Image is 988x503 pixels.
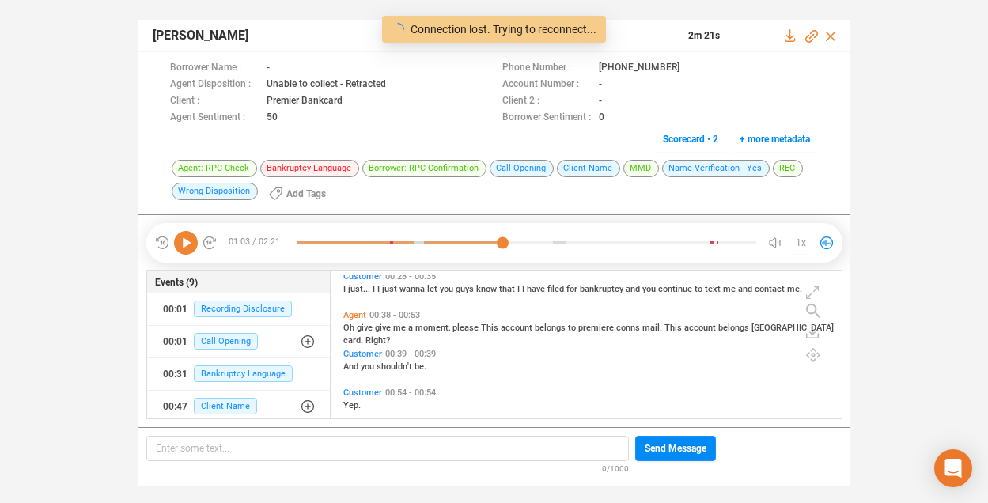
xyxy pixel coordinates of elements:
[411,23,596,36] span: Connection lost. Trying to reconnect...
[194,301,292,317] span: Recording Disclosure
[578,323,616,333] span: premiere
[163,297,187,322] div: 00:01
[527,284,547,294] span: have
[738,284,755,294] span: and
[642,323,664,333] span: mail.
[415,361,426,372] span: be.
[170,110,259,127] span: Agent Sentiment :
[343,361,361,372] span: And
[599,60,679,77] span: [PHONE_NUMBER]
[155,275,198,289] span: Events (9)
[194,333,258,350] span: Call Opening
[599,93,602,110] span: -
[934,449,972,487] div: Open Intercom Messenger
[365,335,390,346] span: Right?
[635,436,716,461] button: Send Message
[705,284,723,294] span: text
[163,394,187,419] div: 00:47
[343,284,348,294] span: I
[362,160,486,177] span: Borrower: RPC Confirmation
[147,358,330,390] button: 00:31Bankruptcy Language
[623,160,659,177] span: MMD
[695,284,705,294] span: to
[267,77,386,93] span: Unable to collect - Retracted
[399,284,427,294] span: wanna
[343,335,365,346] span: card.
[170,60,259,77] span: Borrower Name :
[787,284,802,294] span: me.
[547,284,566,294] span: filed
[599,77,602,93] span: -
[267,60,270,77] span: -
[382,284,399,294] span: just
[218,231,297,255] span: 01:03 / 02:21
[566,284,580,294] span: for
[664,323,684,333] span: This
[357,323,375,333] span: give
[502,110,591,127] span: Borrower Sentiment :
[773,160,803,177] span: REC
[260,160,359,177] span: Bankruptcy Language
[147,326,330,357] button: 00:01Call Opening
[599,110,604,127] span: 0
[163,361,187,387] div: 00:31
[755,284,787,294] span: contact
[440,284,456,294] span: you
[259,181,335,206] button: Add Tags
[147,293,330,325] button: 00:01Recording Disclosure
[375,323,393,333] span: give
[502,77,591,93] span: Account Number :
[580,284,626,294] span: bankruptcy
[343,388,382,398] span: Customer
[626,284,642,294] span: and
[522,284,527,294] span: I
[796,230,806,255] span: 1x
[286,181,326,206] span: Add Tags
[267,110,278,127] span: 50
[501,323,535,333] span: account
[718,323,751,333] span: belongs
[343,349,382,359] span: Customer
[172,160,257,177] span: Agent: RPC Check
[616,323,642,333] span: conns
[382,388,439,398] span: 00:54 - 00:54
[723,284,738,294] span: me
[602,461,629,475] span: 0/1000
[163,329,187,354] div: 00:01
[568,323,578,333] span: to
[361,361,377,372] span: you
[343,310,366,320] span: Agent
[658,284,695,294] span: continue
[348,284,373,294] span: just...
[393,323,408,333] span: me
[452,323,481,333] span: please
[645,436,706,461] span: Send Message
[731,127,819,152] button: + more metadata
[427,284,440,294] span: let
[382,349,439,359] span: 00:39 - 00:39
[662,160,770,177] span: Name Verification - Yes
[517,284,522,294] span: I
[490,160,554,177] span: Call Opening
[382,271,439,282] span: 00:28 - 00:35
[502,60,591,77] span: Phone Number :
[366,310,423,320] span: 00:38 - 00:53
[373,284,377,294] span: I
[153,26,248,45] span: [PERSON_NAME]
[499,284,517,294] span: that
[654,127,727,152] button: Scorecard • 2
[476,284,499,294] span: know
[557,160,620,177] span: Client Name
[170,93,259,110] span: Client :
[688,30,720,41] span: 2m 21s
[267,93,343,110] span: Premier Bankcard
[170,77,259,93] span: Agent Disposition :
[642,284,658,294] span: you
[339,275,842,418] div: grid
[377,284,382,294] span: I
[663,127,718,152] span: Scorecard • 2
[390,21,406,37] span: loading
[481,323,501,333] span: This
[408,323,415,333] span: a
[343,400,361,410] span: Yep.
